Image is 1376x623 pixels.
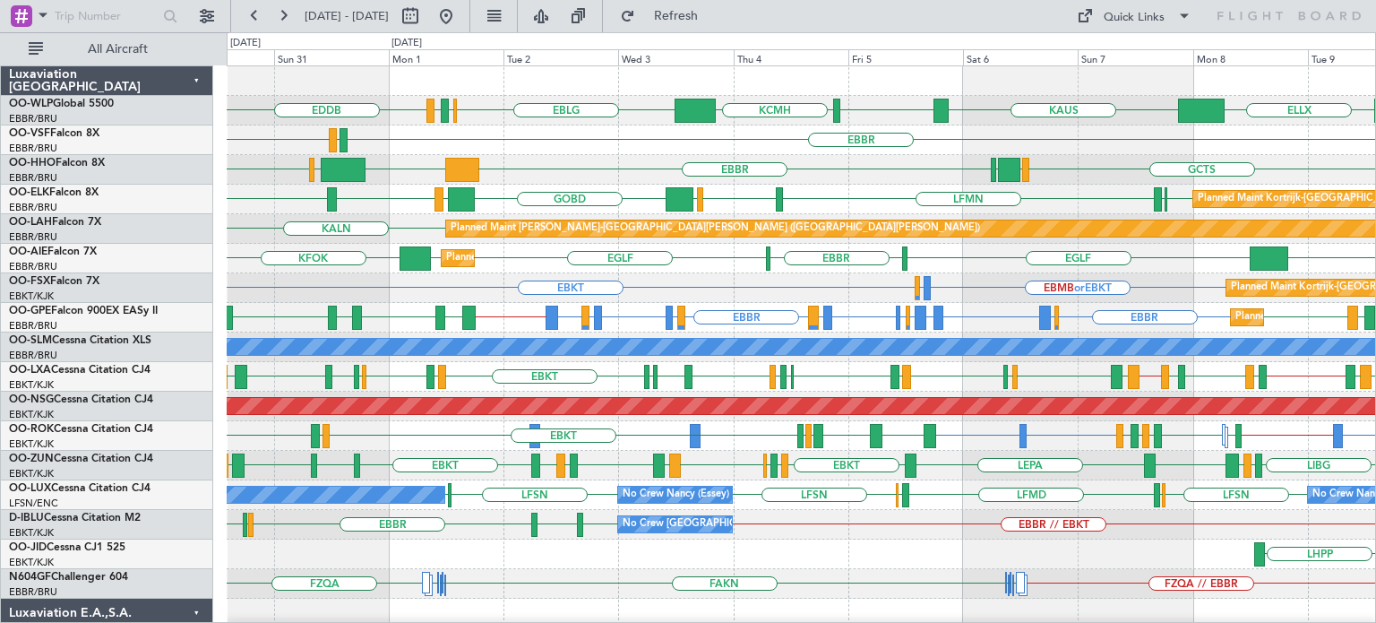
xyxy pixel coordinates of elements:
[9,408,54,421] a: EBKT/KJK
[446,245,728,272] div: Planned Maint [GEOGRAPHIC_DATA] ([GEOGRAPHIC_DATA])
[9,483,150,494] a: OO-LUXCessna Citation CJ4
[9,454,54,464] span: OO-ZUN
[9,306,51,316] span: OO-GPE
[389,49,503,65] div: Mon 1
[9,158,105,169] a: OO-HHOFalcon 8X
[9,171,57,185] a: EBBR/BRU
[9,572,128,583] a: N604GFChallenger 604
[1078,49,1192,65] div: Sun 7
[55,3,158,30] input: Trip Number
[9,247,97,257] a: OO-AIEFalcon 7X
[9,378,54,392] a: EBKT/KJK
[305,8,389,24] span: [DATE] - [DATE]
[9,128,99,139] a: OO-VSFFalcon 8X
[451,215,980,242] div: Planned Maint [PERSON_NAME]-[GEOGRAPHIC_DATA][PERSON_NAME] ([GEOGRAPHIC_DATA][PERSON_NAME])
[734,49,848,65] div: Thu 4
[9,526,54,540] a: EBKT/KJK
[9,187,49,198] span: OO-ELK
[9,365,51,376] span: OO-LXA
[963,49,1078,65] div: Sat 6
[503,49,618,65] div: Tue 2
[1104,9,1165,27] div: Quick Links
[9,483,51,494] span: OO-LUX
[848,49,963,65] div: Fri 5
[9,112,57,125] a: EBBR/BRU
[9,260,57,273] a: EBBR/BRU
[623,511,923,538] div: No Crew [GEOGRAPHIC_DATA] ([GEOGRAPHIC_DATA] National)
[612,2,719,30] button: Refresh
[9,335,52,346] span: OO-SLM
[391,36,422,51] div: [DATE]
[9,142,57,155] a: EBBR/BRU
[9,187,99,198] a: OO-ELKFalcon 8X
[9,128,50,139] span: OO-VSF
[9,424,54,435] span: OO-ROK
[9,454,153,464] a: OO-ZUNCessna Citation CJ4
[9,585,57,599] a: EBBR/BRU
[47,43,189,56] span: All Aircraft
[274,49,389,65] div: Sun 31
[9,497,58,510] a: LFSN/ENC
[9,306,158,316] a: OO-GPEFalcon 900EX EASy II
[9,335,151,346] a: OO-SLMCessna Citation XLS
[9,349,57,362] a: EBBR/BRU
[20,35,194,64] button: All Aircraft
[9,394,153,405] a: OO-NSGCessna Citation CJ4
[9,572,51,583] span: N604GF
[9,542,47,553] span: OO-JID
[9,513,141,523] a: D-IBLUCessna Citation M2
[9,99,114,109] a: OO-WLPGlobal 5500
[9,217,101,228] a: OO-LAHFalcon 7X
[9,556,54,569] a: EBKT/KJK
[9,99,53,109] span: OO-WLP
[9,217,52,228] span: OO-LAH
[639,10,714,22] span: Refresh
[9,158,56,169] span: OO-HHO
[230,36,261,51] div: [DATE]
[9,542,125,553] a: OO-JIDCessna CJ1 525
[9,201,57,214] a: EBBR/BRU
[9,437,54,451] a: EBKT/KJK
[9,467,54,480] a: EBKT/KJK
[9,247,47,257] span: OO-AIE
[9,290,54,303] a: EBKT/KJK
[1193,49,1308,65] div: Mon 8
[9,513,44,523] span: D-IBLU
[9,276,99,287] a: OO-FSXFalcon 7X
[623,481,729,508] div: No Crew Nancy (Essey)
[9,319,57,333] a: EBBR/BRU
[1068,2,1200,30] button: Quick Links
[9,365,150,376] a: OO-LXACessna Citation CJ4
[618,49,733,65] div: Wed 3
[9,394,54,405] span: OO-NSG
[9,424,153,435] a: OO-ROKCessna Citation CJ4
[9,230,57,244] a: EBBR/BRU
[9,276,50,287] span: OO-FSX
